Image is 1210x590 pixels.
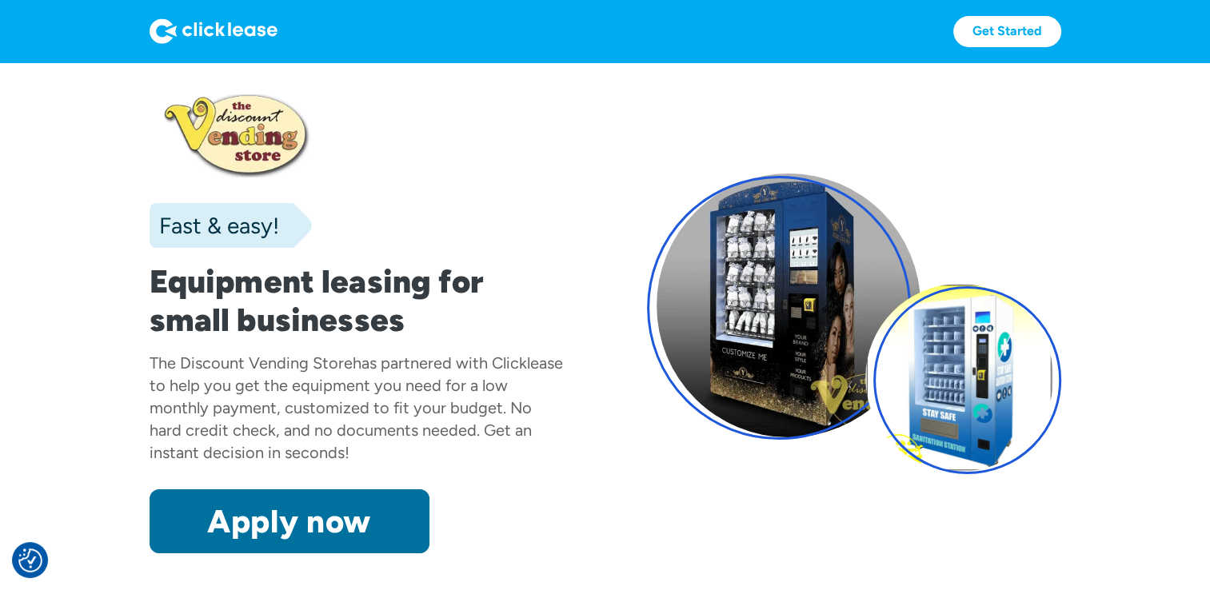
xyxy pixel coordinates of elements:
img: Revisit consent button [18,548,42,572]
h1: Equipment leasing for small businesses [150,262,564,339]
div: Fast & easy! [150,209,279,241]
img: Logo [150,18,278,44]
a: Apply now [150,489,429,553]
div: The Discount Vending Store [150,353,353,373]
div: has partnered with Clicklease to help you get the equipment you need for a low monthly payment, c... [150,353,563,462]
a: Get Started [953,16,1061,47]
button: Consent Preferences [18,548,42,572]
